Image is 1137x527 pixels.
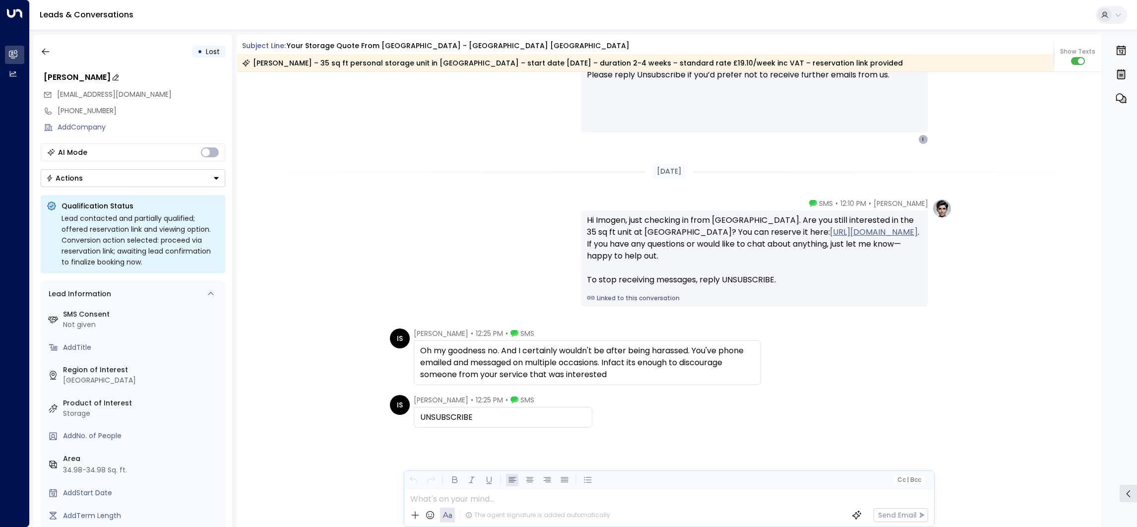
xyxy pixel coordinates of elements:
div: [DATE] [653,164,686,179]
div: IS [390,329,410,348]
div: I [918,134,928,144]
div: AI Mode [58,147,87,157]
span: • [869,198,871,208]
div: Hi Imogen, just checking in from [GEOGRAPHIC_DATA]. Are you still interested in the 35 sq ft unit... [587,214,922,286]
div: [PERSON_NAME] – 35 sq ft personal storage unit in [GEOGRAPHIC_DATA] – start date [DATE] – duratio... [242,58,903,68]
span: SMS [819,198,833,208]
div: Oh my goodness no. And I certainly wouldn't be after being harassed. You've phone emailed and mes... [420,345,755,381]
div: Lead contacted and partially qualified; offered reservation link and viewing option. Conversion a... [62,213,219,267]
span: imogenjaydeschofield1994@gmail.com [57,89,172,100]
div: [PERSON_NAME] [44,71,225,83]
div: [PHONE_NUMBER] [58,106,225,116]
div: Actions [46,174,83,183]
label: Product of Interest [63,398,221,408]
span: • [471,395,473,405]
div: The agent signature is added automatically [465,511,610,520]
span: [PERSON_NAME] [874,198,928,208]
div: 34.98-34.98 Sq. ft. [63,465,127,475]
span: • [505,395,508,405]
div: AddTitle [63,342,221,353]
img: profile-logo.png [932,198,952,218]
span: • [505,329,508,338]
button: Redo [425,474,437,486]
span: 12:25 PM [476,395,503,405]
span: [PERSON_NAME] [414,395,468,405]
div: Not given [63,320,221,330]
label: Region of Interest [63,365,221,375]
button: Undo [407,474,420,486]
div: • [197,43,202,61]
div: [GEOGRAPHIC_DATA] [63,375,221,386]
label: SMS Consent [63,309,221,320]
div: AddNo. of People [63,431,221,441]
span: • [471,329,473,338]
span: SMS [520,329,534,338]
span: [EMAIL_ADDRESS][DOMAIN_NAME] [57,89,172,99]
div: AddCompany [58,122,225,132]
span: [PERSON_NAME] [414,329,468,338]
span: Subject Line: [242,41,286,51]
button: Cc|Bcc [893,475,925,485]
span: Show Texts [1060,47,1095,56]
span: 12:10 PM [840,198,866,208]
span: • [835,198,838,208]
div: Your storage quote from [GEOGRAPHIC_DATA] - [GEOGRAPHIC_DATA] [GEOGRAPHIC_DATA] [287,41,630,51]
label: Area [63,454,221,464]
span: SMS [520,395,534,405]
button: Actions [41,169,225,187]
a: Leads & Conversations [40,9,133,20]
div: AddStart Date [63,488,221,498]
span: 12:25 PM [476,329,503,338]
a: [URL][DOMAIN_NAME] [830,226,918,238]
div: AddTerm Length [63,511,221,521]
span: Lost [206,47,220,57]
span: | [907,476,909,483]
div: Storage [63,408,221,419]
p: Qualification Status [62,201,219,211]
div: Button group with a nested menu [41,169,225,187]
a: Linked to this conversation [587,294,922,303]
div: IS [390,395,410,415]
div: UNSUBSCRIBE [420,411,586,423]
span: Cc Bcc [897,476,921,483]
div: Lead Information [45,289,111,299]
